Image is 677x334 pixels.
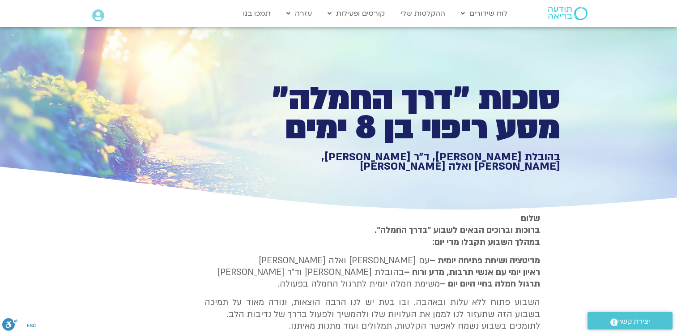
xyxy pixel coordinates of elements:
[521,213,540,224] strong: שלום
[238,5,275,22] a: תמכו בנו
[430,255,540,266] strong: מדיטציה ושיחת פתיחה יומית –
[250,84,560,143] h1: סוכות ״דרך החמלה״ מסע ריפוי בן 8 ימים
[204,255,540,290] p: עם [PERSON_NAME] ואלה [PERSON_NAME] בהובלת [PERSON_NAME] וד״ר [PERSON_NAME] משימת חמלה יומית לתרג...
[588,312,673,330] a: יצירת קשר
[323,5,389,22] a: קורסים ופעילות
[396,5,450,22] a: ההקלטות שלי
[440,278,540,290] b: תרגול חמלה בחיי היום יום –
[618,316,650,328] span: יצירת קשר
[548,7,588,20] img: תודעה בריאה
[375,224,540,248] strong: ברוכות וברוכים הבאים לשבוע ״בדרך החמלה״. במהלך השבוע תקבלו מדי יום:
[404,266,540,278] b: ראיון יומי עם אנשי תרבות, מדע ורוח –
[456,5,512,22] a: לוח שידורים
[250,152,560,171] h1: בהובלת [PERSON_NAME], ד״ר [PERSON_NAME], [PERSON_NAME] ואלה [PERSON_NAME]
[204,296,540,332] p: השבוע פתוח ללא עלות ובאהבה. ובו בעת יש לנו הרבה הוצאות, ונודה מאוד על תמיכה בשבוע הזה שתעזור לנו ...
[282,5,316,22] a: עזרה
